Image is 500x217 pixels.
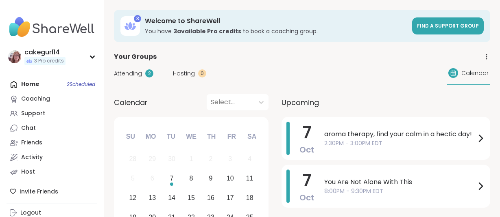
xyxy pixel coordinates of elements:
span: Calendar [461,69,489,77]
div: 29 [148,153,156,164]
div: Host [21,168,35,176]
div: Support [21,110,45,118]
span: You Are Not Alone With This [324,177,476,187]
div: Not available Wednesday, October 1st, 2025 [183,150,200,168]
div: 1 [190,153,193,164]
div: Choose Sunday, October 12th, 2025 [124,189,142,207]
div: Choose Wednesday, October 8th, 2025 [183,170,200,187]
h3: You have to book a coaching group. [145,27,407,35]
div: Mo [142,128,159,146]
div: 11 [246,173,253,184]
div: Invite Friends [7,184,97,199]
div: Choose Saturday, October 18th, 2025 [241,189,258,207]
div: Not available Monday, October 6th, 2025 [144,170,161,187]
span: 3 Pro credits [34,58,64,64]
div: Not available Saturday, October 4th, 2025 [241,150,258,168]
div: Choose Wednesday, October 15th, 2025 [183,189,200,207]
div: Tu [162,128,180,146]
div: 10 [227,173,234,184]
div: Not available Tuesday, September 30th, 2025 [163,150,181,168]
div: 6 [151,173,154,184]
div: 2 [209,153,212,164]
div: Choose Monday, October 13th, 2025 [144,189,161,207]
div: cakegurl14 [24,48,66,57]
div: 17 [227,192,234,203]
span: Calendar [114,97,148,108]
div: 13 [148,192,156,203]
a: Find a support group [412,17,484,34]
img: cakegurl14 [8,50,21,63]
div: 3 [228,153,232,164]
a: Support [7,106,97,121]
span: Your Groups [114,52,157,62]
div: Choose Tuesday, October 7th, 2025 [163,170,181,187]
span: 8:00PM - 9:30PM EDT [324,187,476,196]
div: 3 [134,15,141,22]
img: ShareWell Nav Logo [7,13,97,41]
div: Not available Friday, October 3rd, 2025 [221,150,239,168]
div: Not available Monday, September 29th, 2025 [144,150,161,168]
div: Choose Tuesday, October 14th, 2025 [163,189,181,207]
div: 5 [131,173,135,184]
span: aroma therapy, find your calm in a hectic day! [324,129,476,139]
div: 7 [170,173,174,184]
span: Attending [114,69,142,78]
div: Not available Thursday, October 2nd, 2025 [202,150,220,168]
div: Logout [20,209,41,217]
div: Not available Sunday, October 5th, 2025 [124,170,142,187]
a: Chat [7,121,97,135]
div: Chat [21,124,36,132]
span: 2:30PM - 3:00PM EDT [324,139,476,148]
a: Activity [7,150,97,165]
span: 7 [303,169,311,192]
div: 15 [188,192,195,203]
span: Hosting [173,69,195,78]
span: Oct [299,144,314,155]
div: Choose Thursday, October 16th, 2025 [202,189,220,207]
div: 8 [190,173,193,184]
div: Friends [21,139,42,147]
a: Coaching [7,92,97,106]
div: 0 [198,69,206,77]
div: Choose Thursday, October 9th, 2025 [202,170,220,187]
span: Oct [299,192,314,203]
div: 16 [207,192,214,203]
h3: Welcome to ShareWell [145,17,407,26]
div: Activity [21,153,43,161]
div: Not available Sunday, September 28th, 2025 [124,150,142,168]
div: Choose Friday, October 10th, 2025 [221,170,239,187]
div: Su [122,128,140,146]
div: Choose Saturday, October 11th, 2025 [241,170,258,187]
div: We [182,128,200,146]
b: 3 available Pro credit s [173,27,241,35]
div: 2 [145,69,153,77]
div: Choose Friday, October 17th, 2025 [221,189,239,207]
div: 9 [209,173,212,184]
div: 18 [246,192,253,203]
div: Th [203,128,221,146]
div: 4 [248,153,251,164]
div: 28 [129,153,136,164]
span: Find a support group [417,22,479,29]
a: Friends [7,135,97,150]
a: Host [7,165,97,179]
span: 7 [303,121,311,144]
div: 14 [168,192,175,203]
span: Upcoming [282,97,319,108]
div: 12 [129,192,136,203]
div: Fr [223,128,240,146]
div: Sa [243,128,261,146]
div: 30 [168,153,175,164]
div: Coaching [21,95,50,103]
